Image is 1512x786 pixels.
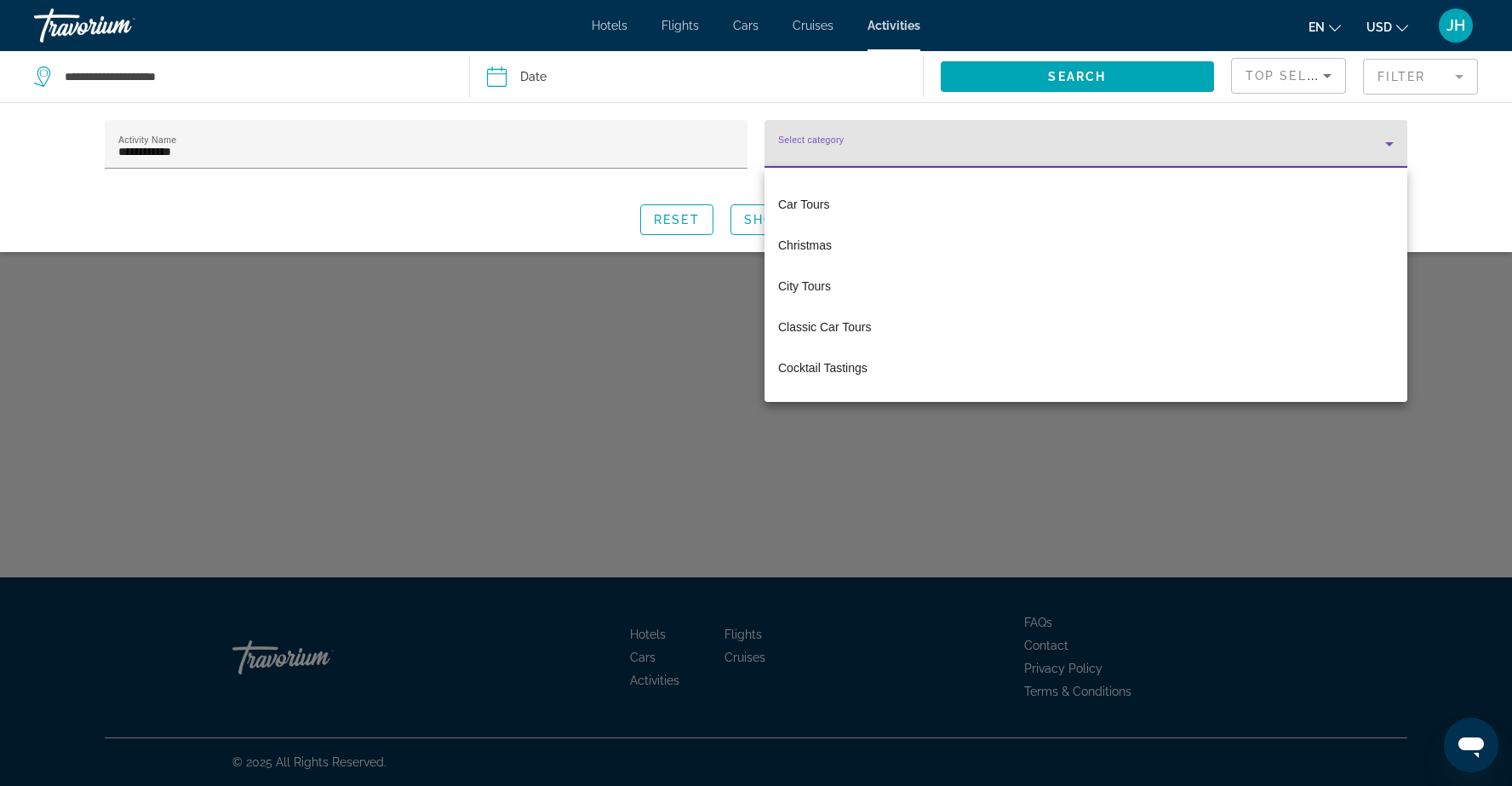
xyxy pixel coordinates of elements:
[778,358,868,378] span: Cocktail Tastings
[1444,718,1498,772] iframe: Button to launch messaging window
[778,194,829,215] span: Car Tours
[778,399,879,419] span: Coffee & Tea Tours
[778,235,832,255] span: Christmas
[778,317,871,337] span: Classic Car Tours
[778,276,831,296] span: City Tours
